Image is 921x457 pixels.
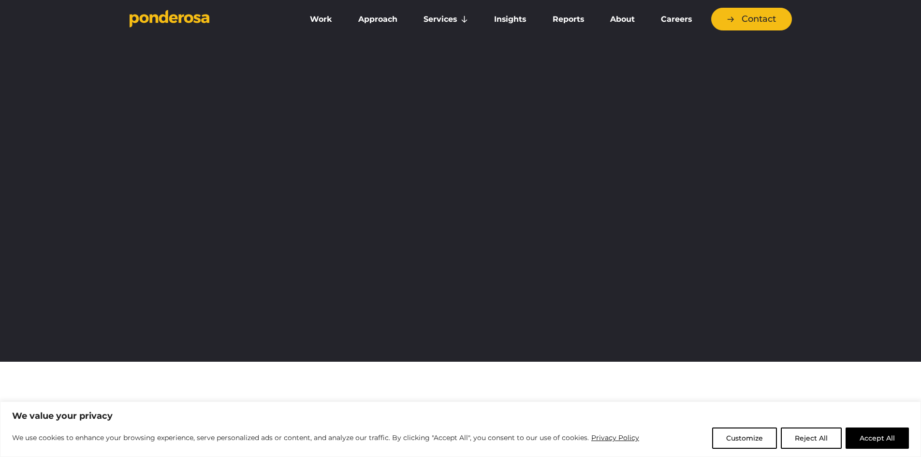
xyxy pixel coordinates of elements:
a: Insights [483,9,537,29]
a: About [599,9,646,29]
a: Go to homepage [130,10,284,29]
a: Privacy Policy [591,432,640,443]
button: Customize [712,428,777,449]
a: Contact [711,8,792,30]
button: Accept All [846,428,909,449]
p: We use cookies to enhance your browsing experience, serve personalized ads or content, and analyz... [12,432,640,443]
a: Approach [347,9,409,29]
a: Services [412,9,479,29]
a: Reports [541,9,595,29]
a: Careers [650,9,703,29]
p: We value your privacy [12,410,909,422]
button: Reject All [781,428,842,449]
a: Work [299,9,343,29]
